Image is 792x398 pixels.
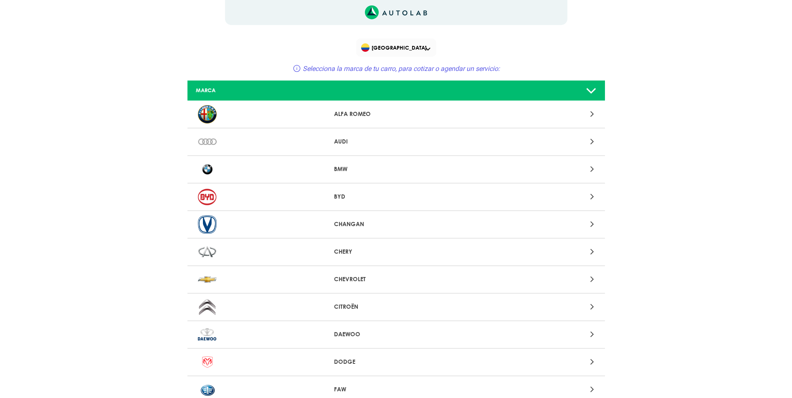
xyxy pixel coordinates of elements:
p: DAEWOO [334,330,458,339]
img: ALFA ROMEO [198,105,217,123]
p: CHEVROLET [334,275,458,284]
span: Selecciona la marca de tu carro, para cotizar o agendar un servicio: [303,65,500,73]
a: MARCA [187,81,605,101]
p: CHERY [334,247,458,256]
img: CHANGAN [198,215,217,234]
div: MARCA [190,86,327,94]
img: CHERY [198,243,217,261]
p: DODGE [334,358,458,366]
p: CHANGAN [334,220,458,229]
p: ALFA ROMEO [334,110,458,118]
span: [GEOGRAPHIC_DATA] [361,42,433,53]
p: FAW [334,385,458,394]
p: AUDI [334,137,458,146]
a: Link al sitio de autolab [365,8,427,16]
img: CITROËN [198,298,217,316]
p: CITROËN [334,302,458,311]
img: BMW [198,160,217,179]
img: AUDI [198,133,217,151]
div: Flag of COLOMBIA[GEOGRAPHIC_DATA] [356,38,436,57]
img: DAEWOO [198,325,217,344]
img: Flag of COLOMBIA [361,43,369,52]
img: BYD [198,188,217,206]
p: BYD [334,192,458,201]
img: DODGE [198,353,217,371]
img: CHEVROLET [198,270,217,289]
p: BMW [334,165,458,174]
